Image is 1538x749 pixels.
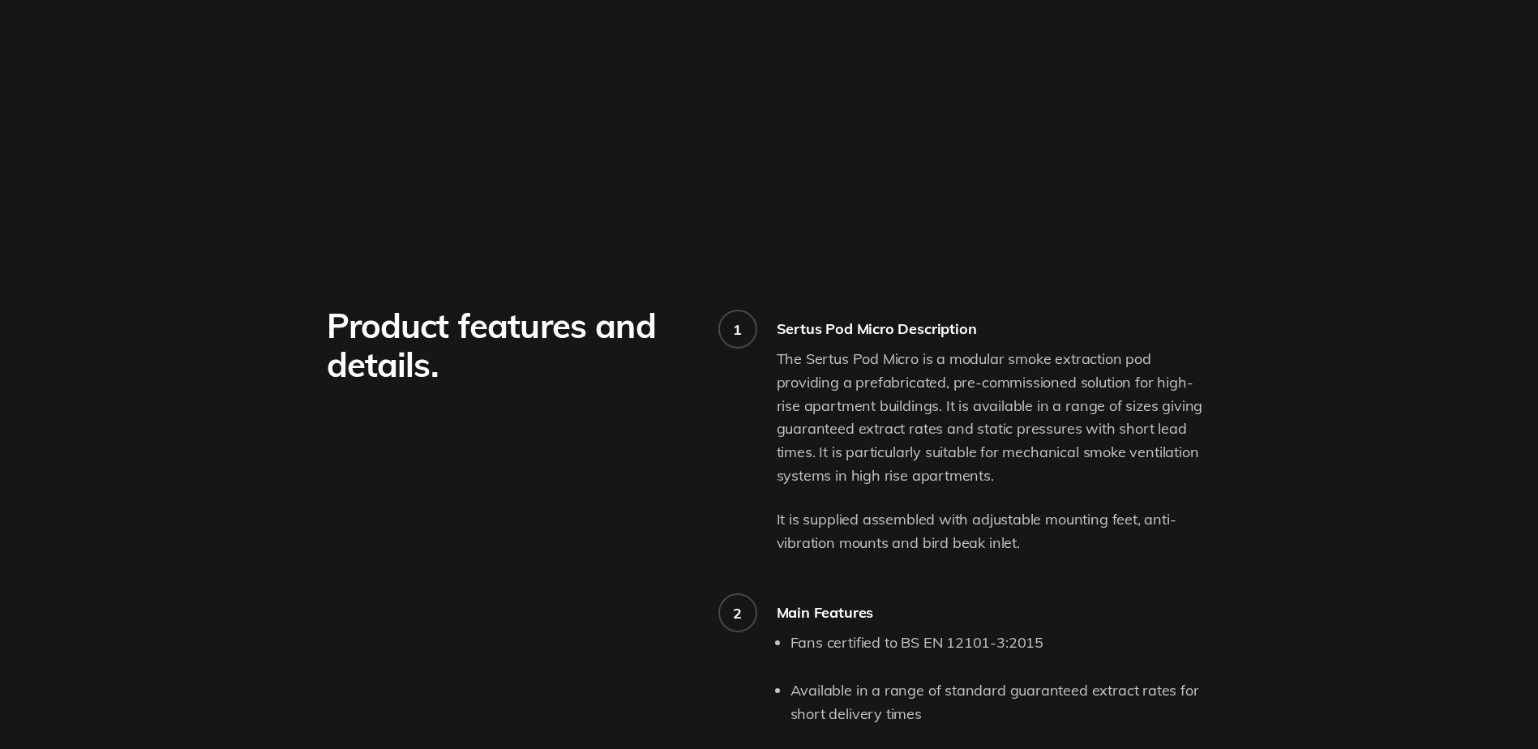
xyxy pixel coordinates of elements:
p: The Sertus Pod Micro is a modular smoke extraction pod providing a prefabricated, pre-commissione... [777,348,1212,488]
div: Sertus Pod Micro Description [777,319,1212,338]
div: Product features and details. [327,306,696,384]
li: Fans certified to BS EN 12101-3:2015 [790,631,1212,655]
p: It is supplied assembled with adjustable mounting feet, anti-vibration mounts and bird beak inlet. [777,508,1212,555]
li: Available in a range of standard guaranteed extract rates for short delivery times [790,679,1212,726]
div: 2 [733,604,742,623]
div: Main Features [777,603,1212,622]
div: 1 [733,320,742,339]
